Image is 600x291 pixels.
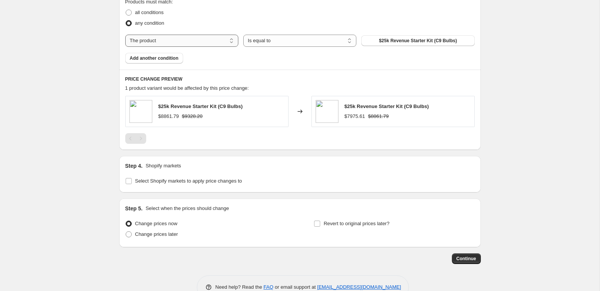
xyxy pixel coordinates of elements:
[379,38,457,44] span: $25k Revenue Starter Kit (C9 Bulbs)
[263,284,273,290] a: FAQ
[125,133,146,144] nav: Pagination
[130,55,179,61] span: Add another condition
[135,10,164,15] span: all conditions
[145,205,229,212] p: Select when the prices should change
[125,85,249,91] span: 1 product variant would be affected by this price change:
[125,76,475,82] h6: PRICE CHANGE PREVIEW
[135,221,177,226] span: Change prices now
[158,113,179,120] div: $8861.79
[182,113,203,120] strike: $9328.20
[135,20,164,26] span: any condition
[324,221,389,226] span: Revert to original prices later?
[158,103,243,109] span: $25k Revenue Starter Kit (C9 Bulbs)
[345,103,429,109] span: $25k Revenue Starter Kit (C9 Bulbs)
[345,113,365,120] div: $7975.61
[215,284,264,290] span: Need help? Read the
[125,162,143,170] h2: Step 4.
[145,162,181,170] p: Shopify markets
[361,35,474,46] button: $25k Revenue Starter Kit (C9 Bulbs)
[317,284,401,290] a: [EMAIL_ADDRESS][DOMAIN_NAME]
[125,53,183,64] button: Add another condition
[273,284,317,290] span: or email support at
[456,256,476,262] span: Continue
[368,113,389,120] strike: $8861.79
[125,205,143,212] h2: Step 5.
[135,231,178,237] span: Change prices later
[129,100,152,123] img: Commercial-Lights-C9-Warm-White-On-White-Roofline-Medium-Shot-Garage-Door-And-Peak-Roofline-Resid...
[452,253,481,264] button: Continue
[135,178,242,184] span: Select Shopify markets to apply price changes to
[316,100,338,123] img: Commercial-Lights-C9-Warm-White-On-White-Roofline-Medium-Shot-Garage-Door-And-Peak-Roofline-Resid...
